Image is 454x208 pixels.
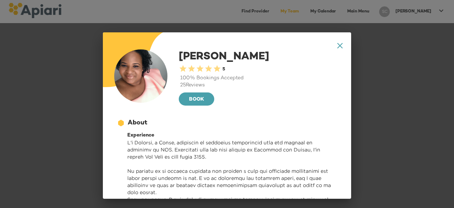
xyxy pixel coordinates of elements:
img: user-photo-123-1659057431008.jpeg [114,49,167,103]
div: [PERSON_NAME] [179,49,340,107]
div: Experience [127,132,337,139]
span: BOOK [184,95,209,104]
div: About [128,118,147,128]
div: 100 % Bookings Accepted [179,75,340,82]
button: BOOK [179,92,214,106]
div: 5 [221,66,225,73]
div: 25 Reviews [179,82,340,89]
